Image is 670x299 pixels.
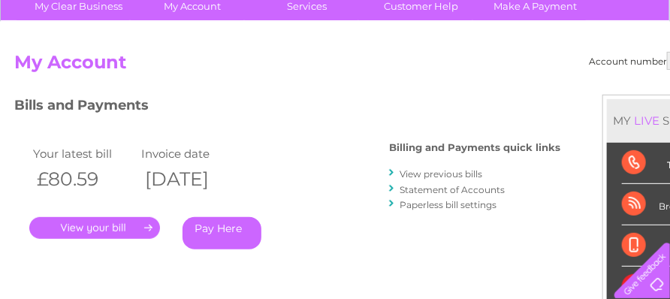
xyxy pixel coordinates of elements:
[389,142,560,153] h4: Billing and Payments quick links
[485,64,530,75] a: Telecoms
[570,64,607,75] a: Contact
[400,184,505,195] a: Statement of Accounts
[137,143,246,164] td: Invoice date
[29,164,137,195] th: £80.59
[631,113,662,128] div: LIVE
[137,164,246,195] th: [DATE]
[29,143,137,164] td: Your latest bill
[29,217,160,239] a: .
[183,217,261,249] a: Pay Here
[406,64,434,75] a: Water
[443,64,476,75] a: Energy
[400,199,496,210] a: Paperless bill settings
[400,168,482,180] a: View previous bills
[387,8,490,26] a: 0333 014 3131
[620,64,656,75] a: Log out
[23,39,100,85] img: logo.png
[14,95,560,121] h3: Bills and Payments
[539,64,561,75] a: Blog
